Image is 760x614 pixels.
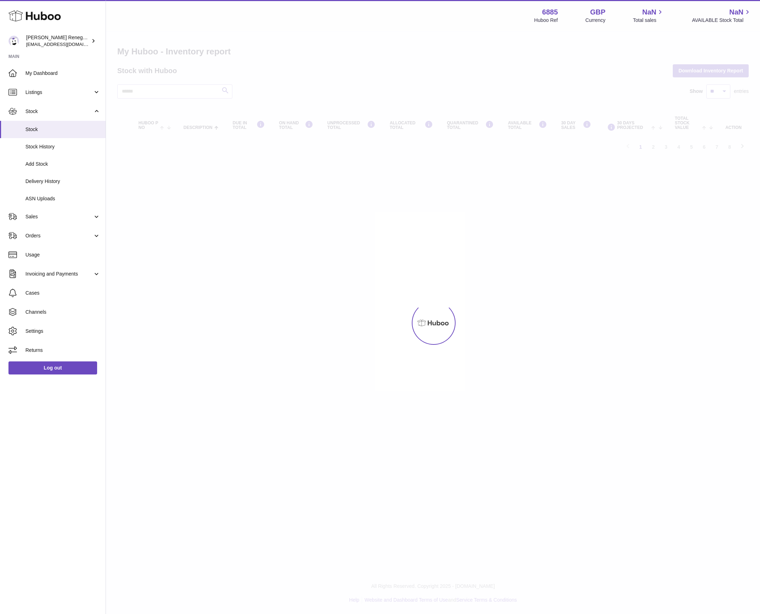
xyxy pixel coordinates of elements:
[25,161,100,167] span: Add Stock
[25,232,93,239] span: Orders
[25,328,100,335] span: Settings
[8,361,97,374] a: Log out
[642,7,656,17] span: NaN
[25,126,100,133] span: Stock
[25,213,93,220] span: Sales
[25,195,100,202] span: ASN Uploads
[590,7,605,17] strong: GBP
[8,36,19,46] img: directordarren@gmail.com
[26,41,104,47] span: [EMAIL_ADDRESS][DOMAIN_NAME]
[25,89,93,96] span: Listings
[25,252,100,258] span: Usage
[25,347,100,354] span: Returns
[25,70,100,77] span: My Dashboard
[633,17,664,24] span: Total sales
[692,17,752,24] span: AVAILABLE Stock Total
[692,7,752,24] a: NaN AVAILABLE Stock Total
[25,271,93,277] span: Invoicing and Payments
[633,7,664,24] a: NaN Total sales
[25,178,100,185] span: Delivery History
[25,108,93,115] span: Stock
[25,143,100,150] span: Stock History
[26,34,90,48] div: [PERSON_NAME] Renegade Productions -UK account
[25,309,100,315] span: Channels
[534,17,558,24] div: Huboo Ref
[542,7,558,17] strong: 6885
[729,7,743,17] span: NaN
[586,17,606,24] div: Currency
[25,290,100,296] span: Cases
